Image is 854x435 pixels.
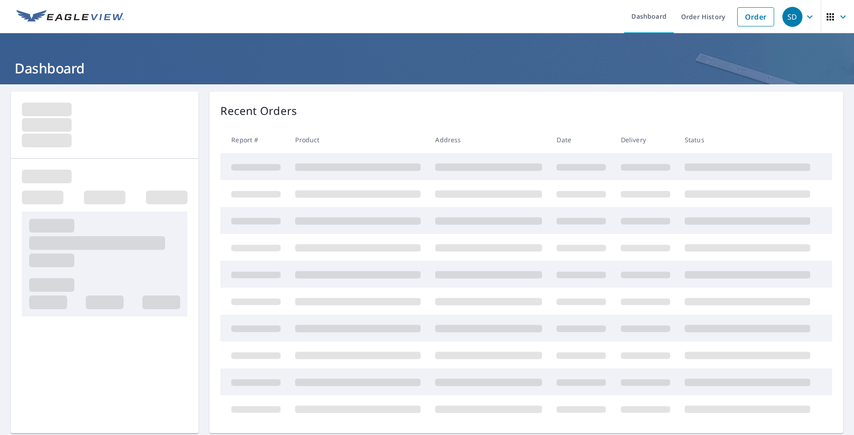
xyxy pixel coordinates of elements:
div: SD [782,7,802,27]
th: Product [288,126,428,153]
th: Address [428,126,549,153]
th: Date [549,126,613,153]
th: Delivery [614,126,677,153]
a: Order [737,7,774,26]
th: Status [677,126,818,153]
th: Report # [220,126,288,153]
p: Recent Orders [220,103,297,119]
h1: Dashboard [11,59,843,78]
img: EV Logo [16,10,124,24]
